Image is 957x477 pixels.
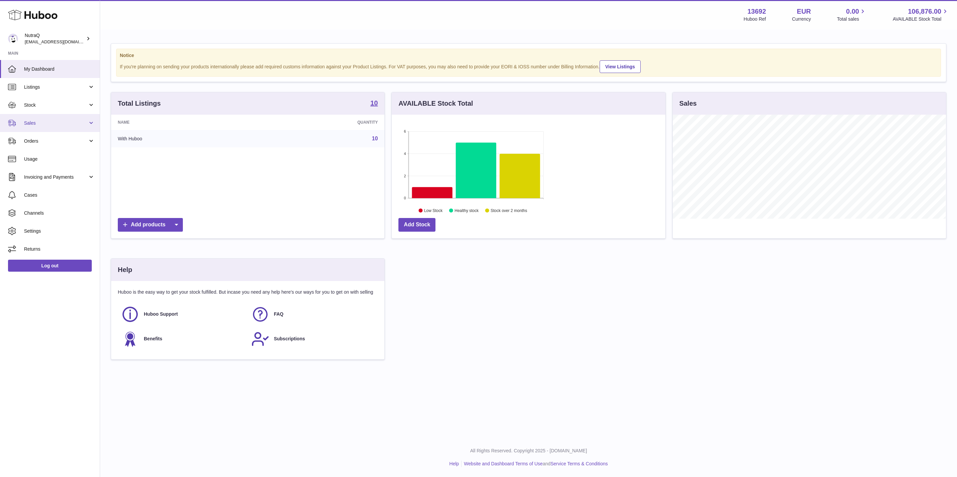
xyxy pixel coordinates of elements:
a: Add Stock [398,218,435,232]
div: Huboo Ref [744,16,766,22]
text: Healthy stock [455,208,479,213]
div: NutraQ [25,32,85,45]
p: Huboo is the easy way to get your stock fulfilled. But incase you need any help here's our ways f... [118,289,378,295]
span: Channels [24,210,95,216]
a: Help [449,461,459,466]
strong: 10 [370,100,378,106]
a: Subscriptions [251,330,375,348]
span: Usage [24,156,95,162]
span: FAQ [274,311,284,317]
a: FAQ [251,305,375,323]
span: My Dashboard [24,66,95,72]
text: 4 [404,152,406,156]
th: Name [111,115,255,130]
span: [EMAIL_ADDRESS][DOMAIN_NAME] [25,39,98,44]
strong: Notice [120,52,937,59]
span: Stock [24,102,88,108]
span: Returns [24,246,95,252]
span: Sales [24,120,88,126]
a: Huboo Support [121,305,245,323]
a: 106,876.00 AVAILABLE Stock Total [893,7,949,22]
span: Orders [24,138,88,144]
span: Invoicing and Payments [24,174,88,180]
h3: Total Listings [118,99,161,108]
text: 2 [404,174,406,178]
a: 10 [372,136,378,141]
text: Low Stock [424,208,443,213]
a: View Listings [600,60,641,73]
span: Total sales [837,16,867,22]
a: 10 [370,100,378,108]
h3: AVAILABLE Stock Total [398,99,473,108]
h3: Sales [679,99,697,108]
text: Stock over 2 months [491,208,527,213]
span: Huboo Support [144,311,178,317]
strong: EUR [797,7,811,16]
text: 0 [404,196,406,200]
div: If you're planning on sending your products internationally please add required customs informati... [120,59,937,73]
a: Website and Dashboard Terms of Use [464,461,543,466]
a: Benefits [121,330,245,348]
span: Settings [24,228,95,234]
li: and [461,461,608,467]
td: With Huboo [111,130,255,147]
span: Subscriptions [274,336,305,342]
strong: 13692 [747,7,766,16]
img: log@nutraq.com [8,34,18,44]
th: Quantity [255,115,384,130]
a: 0.00 Total sales [837,7,867,22]
span: 106,876.00 [908,7,941,16]
span: AVAILABLE Stock Total [893,16,949,22]
h3: Help [118,265,132,274]
span: Benefits [144,336,162,342]
a: Service Terms & Conditions [551,461,608,466]
a: Log out [8,260,92,272]
a: Add products [118,218,183,232]
span: Listings [24,84,88,90]
div: Currency [792,16,811,22]
span: Cases [24,192,95,198]
span: 0.00 [846,7,859,16]
text: 6 [404,129,406,133]
p: All Rights Reserved. Copyright 2025 - [DOMAIN_NAME] [105,448,952,454]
